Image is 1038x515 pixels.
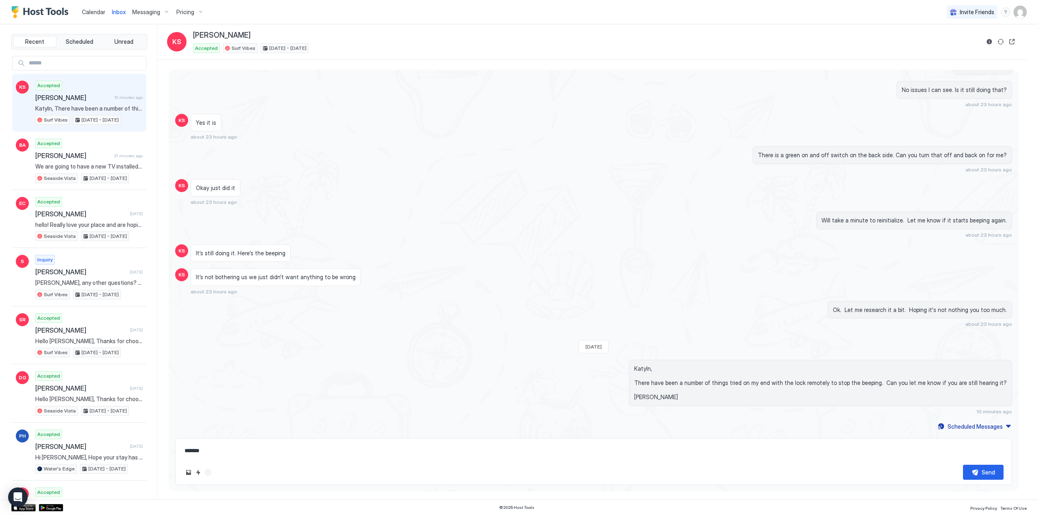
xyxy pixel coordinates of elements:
div: Send [982,468,995,477]
span: Surf Vibes [232,45,255,52]
span: about 23 hours ago [965,321,1012,327]
span: [DATE] [130,269,143,275]
span: Accepted [37,82,60,89]
button: Quick reply [193,468,203,477]
button: Scheduled Messages [937,421,1012,432]
div: menu [1001,7,1010,17]
span: [DATE] [130,386,143,391]
button: Send [963,465,1004,480]
span: 10 minutes ago [114,95,143,100]
span: It’s not bothering us we just didn’t want anything to be wrong [196,274,356,281]
button: Reservation information [984,37,994,47]
span: Katyln, There have been a number of things tried on my end with the lock remotely to stop the bee... [35,105,143,112]
span: about 23 hours ago [191,199,237,205]
span: SR [19,316,26,323]
span: Accepted [37,140,60,147]
span: Surf Vibes [44,116,68,124]
span: [PERSON_NAME] [35,442,127,451]
span: Accepted [37,314,60,322]
span: Surf Vibes [44,349,68,356]
span: [PERSON_NAME] [35,152,111,160]
span: KS [19,83,26,91]
a: Google Play Store [39,504,63,511]
span: Inquiry [37,256,53,263]
span: We are going to have a new TV installed [DATE]. Our maintenance [PERSON_NAME] is going to head do... [35,163,143,170]
span: Seaside Vista [44,175,76,182]
span: Accepted [37,489,60,496]
span: Katyln, There have been a number of things tried on my end with the lock remotely to stop the bee... [634,365,1007,401]
span: Accepted [37,431,60,438]
span: PH [19,432,26,440]
span: S [21,258,24,265]
span: Accepted [195,45,218,52]
span: Seaside Vista [44,233,76,240]
span: Calendar [82,9,105,15]
span: [DATE] - [DATE] [90,175,127,182]
span: © 2025 Host Tools [499,505,534,510]
span: DG [19,374,26,381]
span: [PERSON_NAME] [193,31,251,40]
span: KS [172,37,181,47]
span: KS [178,182,185,189]
span: [PERSON_NAME], any other questions? Are you still interested in the property that week? [35,279,143,286]
span: [PERSON_NAME] [35,326,127,334]
span: 10 minutes ago [976,408,1012,415]
span: [DATE] - [DATE] [81,291,119,298]
span: Hello [PERSON_NAME], Thanks for choosing to stay at our place! We are sure you will love it. We w... [35,395,143,403]
button: Open reservation [1007,37,1017,47]
span: Ok. Let me research it a bit. Hoping it's not nothing you too much. [833,306,1007,314]
span: It’s still doing it. Here’s the beeping [196,250,285,257]
a: Calendar [82,8,105,16]
span: Messaging [132,9,160,16]
span: Pricing [176,9,194,16]
a: App Store [11,504,36,511]
input: Input Field [26,56,146,70]
span: [PERSON_NAME] [35,268,127,276]
span: EC [19,200,26,207]
a: Host Tools Logo [11,6,72,18]
span: [PERSON_NAME] [35,384,127,392]
span: [DATE] - [DATE] [269,45,307,52]
span: [PERSON_NAME] [35,94,111,102]
button: Unread [102,36,145,47]
span: Recent [25,38,44,45]
a: Privacy Policy [970,503,997,512]
span: [PERSON_NAME] [35,210,127,218]
span: Scheduled [66,38,93,45]
button: Recent [13,36,56,47]
span: Hi [PERSON_NAME], Hope your stay has been good so far. As we get close to your check out date I w... [35,454,143,461]
div: tab-group [11,34,147,49]
span: KS [178,271,185,278]
span: Invite Friends [960,9,994,16]
span: Accepted [37,372,60,380]
button: Sync reservation [996,37,1006,47]
div: Open Intercom Messenger [8,487,28,507]
span: Hello [PERSON_NAME], Thanks for choosing to stay at our place! We are sure you will love it. We w... [35,338,143,345]
span: Unread [114,38,133,45]
span: about 23 hours ago [191,288,237,295]
span: KS [178,117,185,124]
span: [DATE] - [DATE] [90,407,127,415]
span: about 23 hours ago [965,232,1012,238]
a: Inbox [112,8,126,16]
span: about 23 hours ago [191,134,237,140]
span: [DATE] - [DATE] [88,465,126,472]
span: Okay just did it [196,184,235,192]
span: Inbox [112,9,126,15]
div: User profile [1014,6,1027,19]
span: about 23 hours ago [965,167,1012,173]
span: Water's Edge [44,465,75,472]
span: There is a green on and off switch on the back side. Can you turn that off and back on for me? [758,152,1007,159]
span: [DATE] - [DATE] [81,349,119,356]
span: [DATE] - [DATE] [81,116,119,124]
span: Yes it is [196,119,216,126]
button: Scheduled [58,36,101,47]
div: Scheduled Messages [948,422,1003,431]
span: Privacy Policy [970,506,997,511]
span: [DATE] [585,344,602,350]
span: Will take a minute to reinitialize. Let me know if it starts beeping again. [821,217,1007,224]
button: Upload image [184,468,193,477]
span: Seaside Vista [44,407,76,415]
